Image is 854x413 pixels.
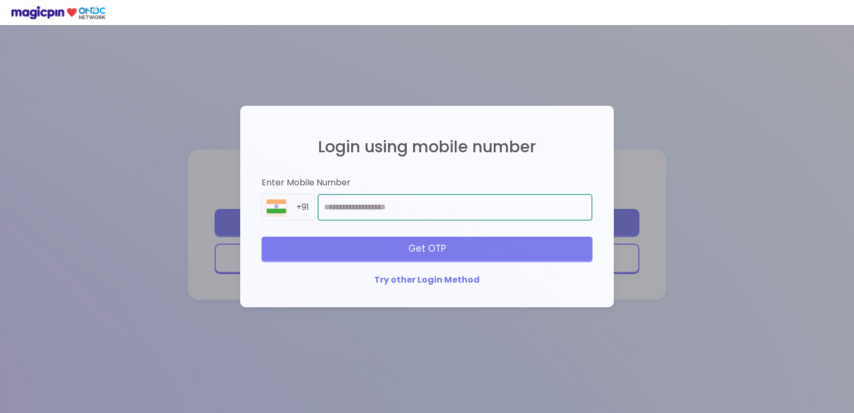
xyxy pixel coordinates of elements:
div: Enter Mobile Number [262,177,592,189]
img: ondc-logo-new-small.8a59708e.svg [11,5,106,20]
div: +91 [296,201,314,214]
img: 8BGLRPwvQ+9ZgAAAAASUVORK5CYII= [262,197,291,220]
div: Get OTP [262,237,592,260]
div: Try other Login Method [262,274,592,286]
h2: Login using mobile number [262,138,592,155]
